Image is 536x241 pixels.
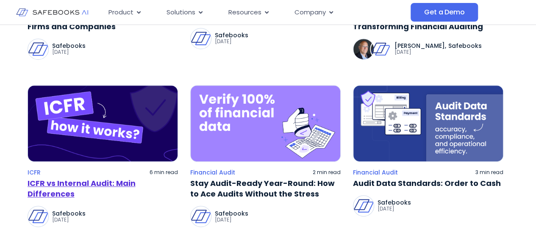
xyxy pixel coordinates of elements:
p: [DATE] [394,49,482,55]
a: Financial Audit [353,169,398,176]
p: [DATE] [215,38,248,45]
p: Safebooks [448,43,482,49]
a: ICFR vs Internal Audit: Main Differences [28,178,178,199]
p: Safebooks [52,211,86,216]
p: 3 min read [475,169,503,176]
img: a hand holding a calculator with the words very 100 % of financial data [190,85,341,162]
p: Safebooks [215,32,248,38]
nav: Menu [102,4,411,21]
a: Stay Audit-Ready Year-Round: How to Ace Audits Without the Stress [190,178,341,199]
p: Safebooks [52,43,86,49]
img: a credit card with a check mark on top of it [353,85,503,162]
a: Get a Demo [411,3,478,22]
span: Get a Demo [424,8,464,17]
a: Audit Data Standards: Order to Cash [353,178,503,188]
p: [DATE] [378,205,411,212]
span: Product [108,8,133,17]
span: Resources [228,8,261,17]
img: Safebooks [191,206,211,227]
p: Safebooks [378,199,411,205]
p: [DATE] [52,49,86,55]
div: Menu Toggle [102,4,411,21]
p: [DATE] [52,216,86,223]
span: Company [294,8,326,17]
img: a purple sign that says icfr how it works? [28,85,178,162]
p: 6 min read [150,169,178,176]
img: Safebooks [28,206,48,227]
p: [PERSON_NAME] , [394,43,446,49]
img: Safebooks [353,196,374,216]
img: Safebooks [28,39,48,59]
img: Safebooks [191,28,211,49]
p: Safebooks [215,211,248,216]
img: Ahikam Kaufman [353,39,374,59]
p: 2 min read [313,169,341,176]
span: Solutions [167,8,195,17]
a: ICFR [28,169,41,176]
a: Financial Audit [190,169,235,176]
p: [DATE] [215,216,248,223]
img: Safebooks [371,39,390,59]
